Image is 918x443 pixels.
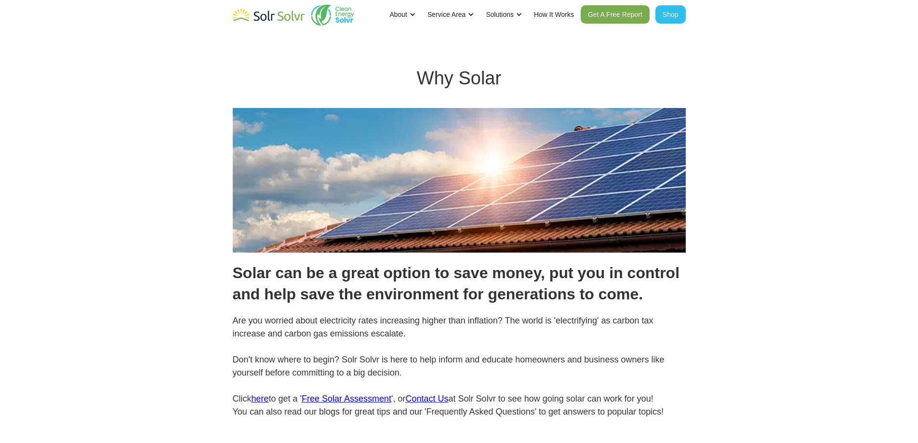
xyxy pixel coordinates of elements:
a: Free Solar Assessment [302,394,391,403]
p: Are you worried about electricity rates increasing higher than inflation? The world is 'electrify... [233,314,686,418]
a: Shop [655,5,686,24]
h1: Solar can be a great option to save money, put you in control and help save the environment for g... [233,262,686,305]
a: Get A Free Report [581,5,650,24]
a: here [252,394,269,403]
div: Solutions [486,10,514,19]
div: Service Area [427,10,466,19]
a: Contact Us [406,394,449,403]
div: About [389,10,407,19]
h1: Why Solar [233,67,686,89]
